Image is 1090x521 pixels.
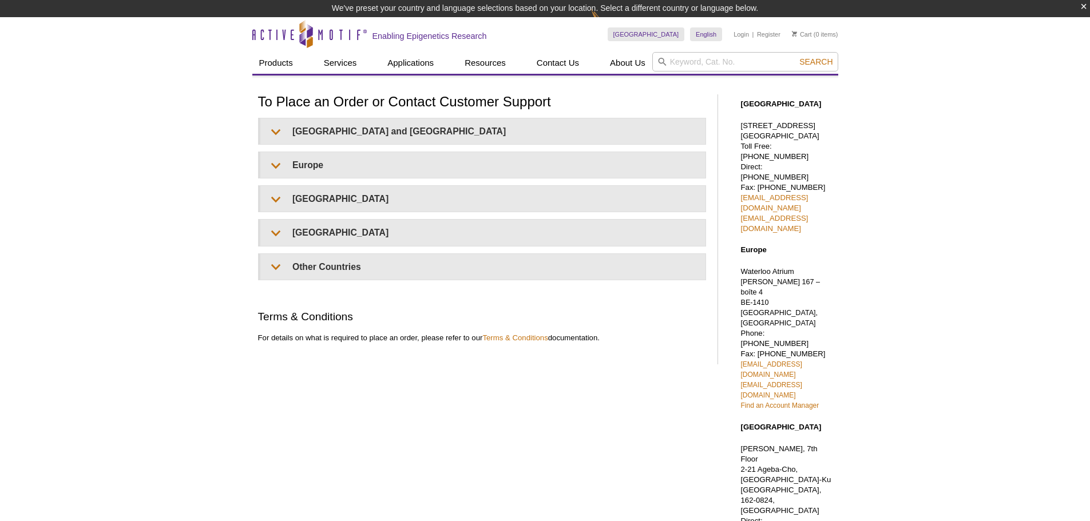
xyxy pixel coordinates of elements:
[690,27,722,41] a: English
[741,267,833,411] p: Waterloo Atrium Phone: [PHONE_NUMBER] Fax: [PHONE_NUMBER]
[741,193,808,212] a: [EMAIL_ADDRESS][DOMAIN_NAME]
[792,30,812,38] a: Cart
[741,245,767,254] strong: Europe
[741,214,808,233] a: [EMAIL_ADDRESS][DOMAIN_NAME]
[752,27,754,41] li: |
[741,121,833,234] p: [STREET_ADDRESS] [GEOGRAPHIC_DATA] Toll Free: [PHONE_NUMBER] Direct: [PHONE_NUMBER] Fax: [PHONE_N...
[741,360,802,379] a: [EMAIL_ADDRESS][DOMAIN_NAME]
[317,52,364,74] a: Services
[252,52,300,74] a: Products
[258,309,706,324] h2: Terms & Conditions
[741,278,821,327] span: [PERSON_NAME] 167 – boîte 4 BE-1410 [GEOGRAPHIC_DATA], [GEOGRAPHIC_DATA]
[741,423,822,431] strong: [GEOGRAPHIC_DATA]
[260,254,705,280] summary: Other Countries
[792,31,797,37] img: Your Cart
[796,57,836,67] button: Search
[799,57,833,66] span: Search
[792,27,838,41] li: (0 items)
[380,52,441,74] a: Applications
[258,94,706,111] h1: To Place an Order or Contact Customer Support
[530,52,586,74] a: Contact Us
[372,31,487,41] h2: Enabling Epigenetics Research
[482,333,548,342] a: Terms & Conditions
[741,381,802,399] a: [EMAIL_ADDRESS][DOMAIN_NAME]
[603,52,652,74] a: About Us
[260,152,705,178] summary: Europe
[260,186,705,212] summary: [GEOGRAPHIC_DATA]
[652,52,838,71] input: Keyword, Cat. No.
[757,30,780,38] a: Register
[591,9,621,35] img: Change Here
[741,401,819,409] a: Find an Account Manager
[608,27,685,41] a: [GEOGRAPHIC_DATA]
[458,52,513,74] a: Resources
[258,333,706,343] p: For details on what is required to place an order, please refer to our documentation.
[260,118,705,144] summary: [GEOGRAPHIC_DATA] and [GEOGRAPHIC_DATA]
[741,100,822,108] strong: [GEOGRAPHIC_DATA]
[734,30,749,38] a: Login
[260,220,705,245] summary: [GEOGRAPHIC_DATA]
